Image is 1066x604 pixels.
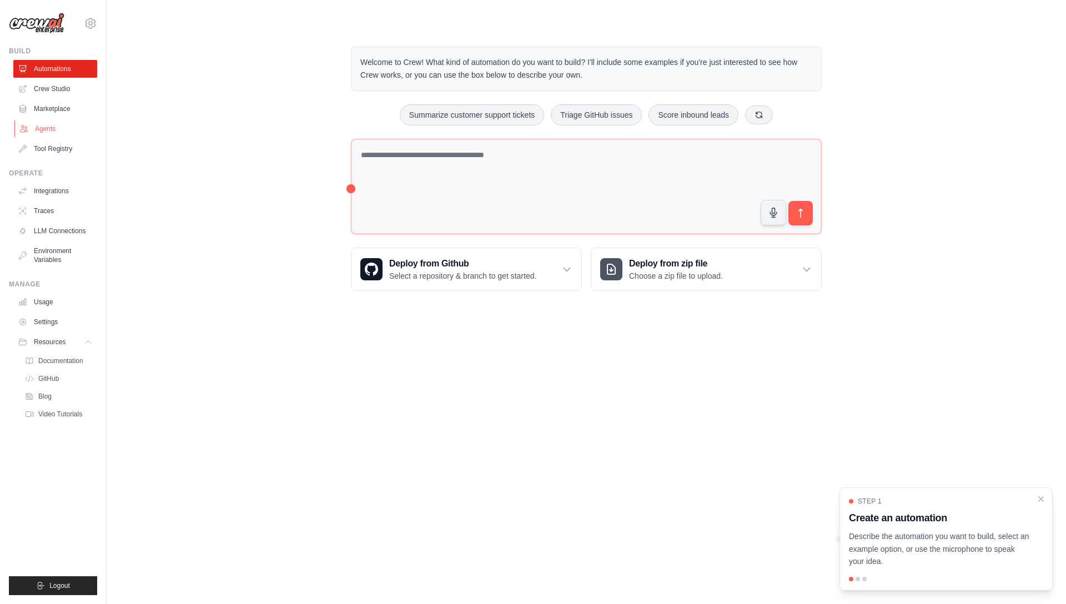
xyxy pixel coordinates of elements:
div: Widget de chat [1010,551,1066,604]
div: Operate [9,169,97,178]
a: Video Tutorials [20,406,97,422]
a: Environment Variables [13,242,97,269]
a: Documentation [20,353,97,369]
a: Integrations [13,182,97,200]
a: Blog [20,389,97,404]
button: Score inbound leads [648,104,738,125]
a: Marketplace [13,100,97,118]
a: Tool Registry [13,140,97,158]
span: Video Tutorials [38,410,82,419]
span: GitHub [38,374,59,383]
h3: Deploy from zip file [629,257,723,270]
a: Agents [14,120,98,138]
button: Resources [13,333,97,351]
h3: Create an automation [849,510,1030,526]
a: Settings [13,313,97,331]
p: Choose a zip file to upload. [629,270,723,281]
span: Resources [34,338,66,346]
button: Close walkthrough [1037,495,1045,504]
a: Usage [13,293,97,311]
button: Triage GitHub issues [551,104,642,125]
span: Documentation [38,356,83,365]
div: Manage [9,280,97,289]
a: GitHub [20,371,97,386]
button: Logout [9,576,97,595]
span: Logout [49,581,70,590]
img: Logo [9,13,64,34]
span: Blog [38,392,52,401]
a: LLM Connections [13,222,97,240]
iframe: Chat Widget [1010,551,1066,604]
p: Welcome to Crew! What kind of automation do you want to build? I'll include some examples if you'... [360,56,812,82]
p: Select a repository & branch to get started. [389,270,536,281]
p: Describe the automation you want to build, select an example option, or use the microphone to spe... [849,530,1030,568]
span: Step 1 [858,497,882,506]
a: Traces [13,202,97,220]
button: Summarize customer support tickets [400,104,544,125]
a: Crew Studio [13,80,97,98]
h3: Deploy from Github [389,257,536,270]
div: Build [9,47,97,56]
a: Automations [13,60,97,78]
